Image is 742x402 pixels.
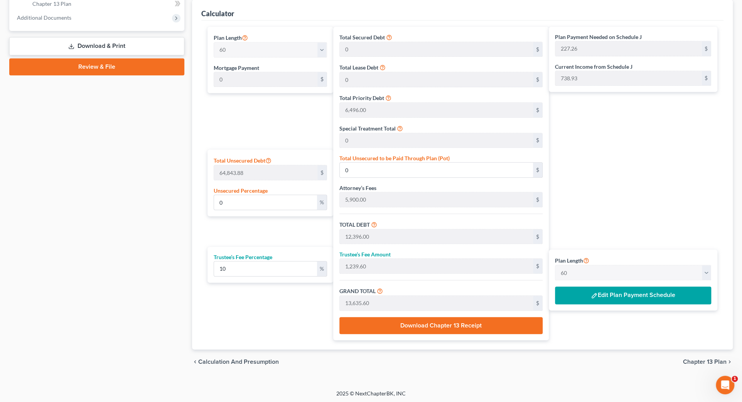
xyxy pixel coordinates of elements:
[591,292,597,299] img: edit-pencil-white-42298cb96cf2fdd1192c24ab2581eba37020daa9e643c0de2180b99553550a5e.svg
[533,103,542,117] div: $
[214,195,317,210] input: 0.00
[214,187,268,195] label: Unsecured Percentage
[214,261,317,276] input: 0.00
[533,192,542,207] div: $
[201,9,234,18] div: Calculator
[732,376,738,382] span: 1
[555,33,642,41] label: Plan Payment Needed on Schedule J
[339,221,370,229] label: TOTAL DEBT
[533,133,542,148] div: $
[555,41,702,56] input: 0.00
[192,359,198,365] i: chevron_left
[339,63,378,71] label: Total Lease Debt
[683,359,727,365] span: Chapter 13 Plan
[339,317,543,334] button: Download Chapter 13 Receipt
[533,72,542,87] div: $
[702,41,711,56] div: $
[340,259,533,273] input: 0.00
[198,359,279,365] span: Calculation and Presumption
[683,359,733,365] button: Chapter 13 Plan chevron_right
[32,0,71,7] span: Chapter 13 Plan
[555,287,711,304] button: Edit Plan Payment Schedule
[214,33,248,42] label: Plan Length
[702,71,711,86] div: $
[339,94,384,102] label: Total Priority Debt
[339,184,376,192] label: Attorney’s Fees
[533,163,542,177] div: $
[214,64,259,72] label: Mortgage Payment
[340,72,533,87] input: 0.00
[9,37,184,55] a: Download & Print
[533,42,542,57] div: $
[214,156,272,165] label: Total Unsecured Debt
[339,154,450,162] label: Total Unsecured to be Paid Through Plan (Pot)
[340,133,533,148] input: 0.00
[340,229,533,244] input: 0.00
[340,42,533,57] input: 0.00
[339,124,396,132] label: Special Treatment Total
[716,376,734,394] iframe: Intercom live chat
[533,259,542,273] div: $
[317,261,327,276] div: %
[339,250,391,258] label: Trustee’s Fee Amount
[555,71,702,86] input: 0.00
[317,195,327,210] div: %
[340,163,533,177] input: 0.00
[214,72,317,87] input: 0.00
[533,229,542,244] div: $
[555,256,589,265] label: Plan Length
[340,296,533,310] input: 0.00
[555,63,632,71] label: Current Income from Schedule J
[533,296,542,310] div: $
[339,33,385,41] label: Total Secured Debt
[17,14,71,21] span: Additional Documents
[340,192,533,207] input: 0.00
[214,253,272,261] label: Trustee’s Fee Percentage
[339,287,376,295] label: GRAND TOTAL
[317,72,327,87] div: $
[317,165,327,180] div: $
[214,165,317,180] input: 0.00
[340,103,533,117] input: 0.00
[192,359,279,365] button: chevron_left Calculation and Presumption
[727,359,733,365] i: chevron_right
[9,58,184,75] a: Review & File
